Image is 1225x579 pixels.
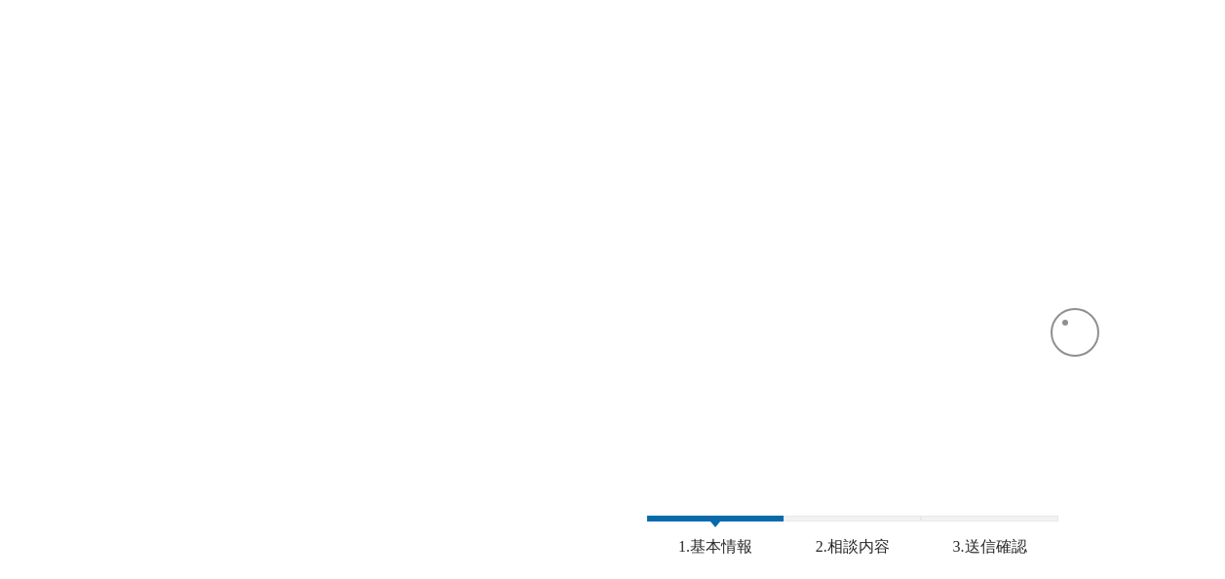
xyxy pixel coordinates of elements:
[784,516,921,521] span: 2
[938,537,1042,556] span: 3.送信確認
[647,516,785,521] span: 1
[801,537,904,556] span: 2.相談内容
[664,537,767,556] span: 1.基本情報
[921,516,1058,521] span: 3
